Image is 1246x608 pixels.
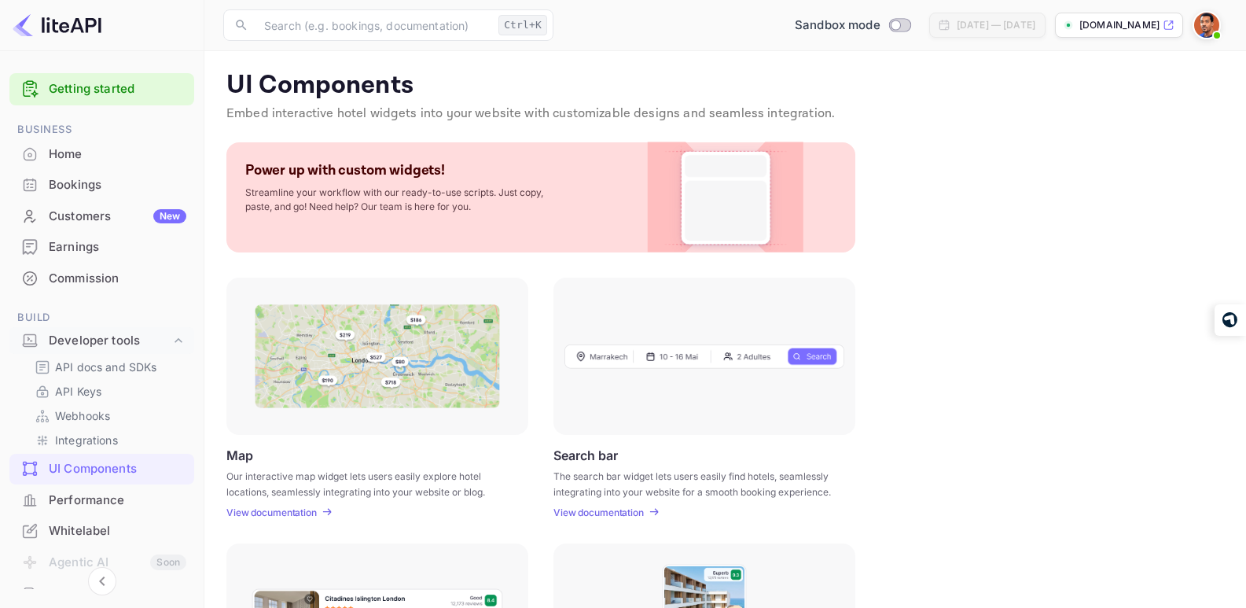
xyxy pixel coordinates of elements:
[9,232,194,263] div: Earnings
[226,469,509,497] p: Our interactive map widget lets users easily explore hotel locations, seamlessly integrating into...
[245,186,560,214] p: Streamline your workflow with our ready-to-use scripts. Just copy, paste, and go! Need help? Our ...
[9,327,194,355] div: Developer tools
[35,359,182,375] a: API docs and SDKs
[49,270,186,288] div: Commission
[553,507,649,518] a: View documentation
[55,359,157,375] p: API docs and SDKs
[957,18,1035,32] div: [DATE] — [DATE]
[153,209,186,223] div: New
[788,17,917,35] div: Switch to Production mode
[226,507,322,518] a: View documentation
[9,485,194,514] a: Performance
[255,304,500,408] img: Map Frame
[564,344,844,369] img: Search Frame
[255,9,492,41] input: Search (e.g. bookings, documentation)
[662,142,789,252] img: Custom Widget PNG
[553,469,836,497] p: The search bar widget lets users easily find hotels, seamlessly integrating into your website for...
[9,516,194,547] div: Whitelabel
[28,380,188,403] div: API Keys
[49,492,186,510] div: Performance
[9,309,194,326] span: Build
[35,407,182,424] a: Webhooks
[245,161,445,179] p: Power up with custom widgets!
[49,146,186,164] div: Home
[9,170,194,199] a: Bookings
[9,121,194,138] span: Business
[28,404,188,427] div: Webhooks
[9,201,194,232] div: CustomersNew
[13,13,101,38] img: LiteAPI logo
[553,448,618,462] p: Search bar
[9,516,194,545] a: Whitelabel
[9,232,194,261] a: Earnings
[49,208,186,226] div: Customers
[553,507,644,518] p: View documentation
[55,407,110,424] p: Webhooks
[9,454,194,485] div: UI Components
[9,263,194,294] div: Commission
[9,263,194,293] a: Commission
[9,201,194,230] a: CustomersNew
[1194,13,1219,38] img: Yoseph B. Gebremedhin
[226,105,1224,123] p: Embed interactive hotel widgets into your website with customizable designs and seamless integrat...
[9,73,194,105] div: Getting started
[226,507,317,518] p: View documentation
[9,170,194,201] div: Bookings
[498,15,547,35] div: Ctrl+K
[49,522,186,540] div: Whitelabel
[9,139,194,168] a: Home
[49,238,186,256] div: Earnings
[28,356,188,378] div: API docs and SDKs
[795,17,880,35] span: Sandbox mode
[226,70,1224,101] p: UI Components
[49,332,171,350] div: Developer tools
[1079,18,1160,32] p: [DOMAIN_NAME]
[55,432,118,448] p: Integrations
[9,485,194,516] div: Performance
[35,432,182,448] a: Integrations
[35,383,182,400] a: API Keys
[49,176,186,194] div: Bookings
[226,448,253,462] p: Map
[9,454,194,483] a: UI Components
[49,586,186,604] div: API Logs
[49,460,186,478] div: UI Components
[55,383,101,400] p: API Keys
[49,80,186,98] a: Getting started
[28,429,188,451] div: Integrations
[88,567,116,595] button: Collapse navigation
[9,139,194,170] div: Home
